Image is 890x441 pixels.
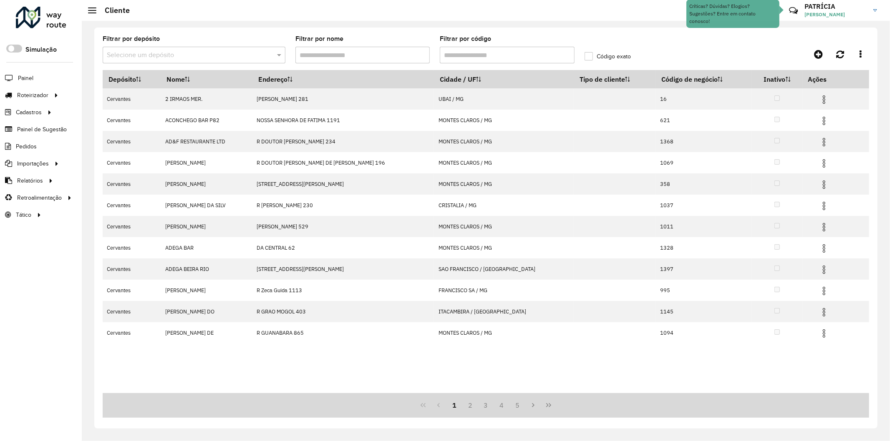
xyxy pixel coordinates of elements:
[462,397,478,413] button: 2
[103,195,161,216] td: Cervantes
[656,237,752,258] td: 1328
[161,173,252,195] td: [PERSON_NAME]
[17,125,67,134] span: Painel de Sugestão
[494,397,509,413] button: 4
[509,397,525,413] button: 5
[252,301,434,322] td: R GRAO MOGOL 403
[252,258,434,280] td: [STREET_ADDRESS][PERSON_NAME]
[161,70,252,88] th: Nome
[656,301,752,322] td: 1145
[434,258,574,280] td: SAO FRANCISCO / [GEOGRAPHIC_DATA]
[103,237,161,258] td: Cervantes
[434,110,574,131] td: MONTES CLAROS / MG
[656,110,752,131] td: 621
[103,34,160,44] label: Filtrar por depósito
[16,210,31,219] span: Tático
[252,152,434,173] td: R DOUTOR [PERSON_NAME] DE [PERSON_NAME] 196
[804,11,867,18] span: [PERSON_NAME]
[16,108,42,117] span: Cadastros
[252,70,434,88] th: Endereço
[17,176,43,185] span: Relatórios
[25,45,57,55] label: Simulação
[103,216,161,237] td: Cervantes
[434,237,574,258] td: MONTES CLAROS / MG
[434,173,574,195] td: MONTES CLAROS / MG
[585,52,631,61] label: Código exato
[161,110,252,131] td: ACONCHEGO BAR P82
[804,3,867,10] h3: PATRÍCIA
[103,88,161,110] td: Cervantes
[161,280,252,301] td: [PERSON_NAME]
[252,110,434,131] td: NOSSA SENHORA DE FATIMA 1191
[161,152,252,173] td: [PERSON_NAME]
[161,237,252,258] td: ADEGA BAR
[161,216,252,237] td: [PERSON_NAME]
[103,258,161,280] td: Cervantes
[161,195,252,216] td: [PERSON_NAME] DA SILV
[434,70,574,88] th: Cidade / UF
[252,131,434,152] td: R DOUTOR [PERSON_NAME] 234
[656,195,752,216] td: 1037
[17,193,62,202] span: Retroalimentação
[656,131,752,152] td: 1368
[434,131,574,152] td: MONTES CLAROS / MG
[103,110,161,131] td: Cervantes
[252,195,434,216] td: R [PERSON_NAME] 230
[17,91,48,100] span: Roteirizador
[446,397,462,413] button: 1
[434,152,574,173] td: MONTES CLAROS / MG
[434,280,574,301] td: FRANCISCO SA / MG
[541,397,557,413] button: Last Page
[252,322,434,343] td: R GUANABARA 865
[478,397,494,413] button: 3
[525,397,541,413] button: Next Page
[802,70,852,88] th: Ações
[103,301,161,322] td: Cervantes
[103,280,161,301] td: Cervantes
[252,173,434,195] td: [STREET_ADDRESS][PERSON_NAME]
[161,258,252,280] td: ADEGA BEIRA RIO
[656,280,752,301] td: 995
[103,152,161,173] td: Cervantes
[656,152,752,173] td: 1069
[252,237,434,258] td: DA CENTRAL 62
[434,301,574,322] td: ITACAMBIRA / [GEOGRAPHIC_DATA]
[16,142,37,151] span: Pedidos
[656,88,752,110] td: 16
[656,258,752,280] td: 1397
[784,2,802,20] a: Contato Rápido
[434,216,574,237] td: MONTES CLAROS / MG
[161,88,252,110] td: 2 IRMAOS MER.
[434,88,574,110] td: UBAI / MG
[103,70,161,88] th: Depósito
[656,173,752,195] td: 358
[161,322,252,343] td: [PERSON_NAME] DE
[96,6,130,15] h2: Cliente
[574,70,656,88] th: Tipo de cliente
[161,301,252,322] td: [PERSON_NAME] DO
[252,280,434,301] td: R Zeca Guida 1113
[656,70,752,88] th: Código de negócio
[752,70,802,88] th: Inativo
[17,159,49,168] span: Importações
[295,34,343,44] label: Filtrar por nome
[656,322,752,343] td: 1094
[252,88,434,110] td: [PERSON_NAME] 281
[161,131,252,152] td: AD&F RESTAURANTE LTD
[18,74,33,83] span: Painel
[656,216,752,237] td: 1011
[103,322,161,343] td: Cervantes
[434,195,574,216] td: CRISTALIA / MG
[252,216,434,237] td: [PERSON_NAME] 529
[103,131,161,152] td: Cervantes
[103,173,161,195] td: Cervantes
[434,322,574,343] td: MONTES CLAROS / MG
[440,34,491,44] label: Filtrar por código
